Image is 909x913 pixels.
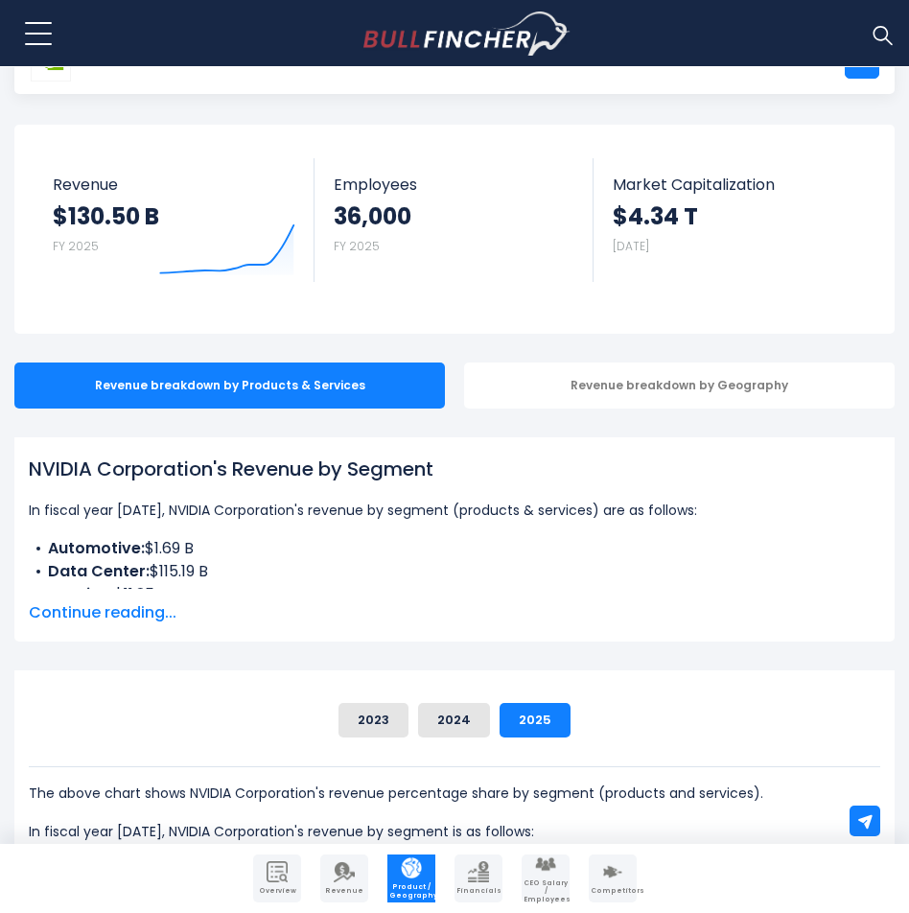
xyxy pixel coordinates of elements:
[456,887,501,895] span: Financials
[363,12,570,56] a: Go to homepage
[53,201,159,231] strong: $130.50 B
[320,854,368,902] a: Company Revenue
[613,176,854,194] span: Market Capitalization
[253,854,301,902] a: Company Overview
[29,455,880,483] h1: NVIDIA Corporation's Revenue by Segment
[594,158,874,274] a: Market Capitalization $4.34 T [DATE]
[315,158,594,274] a: Employees 36,000 FY 2025
[334,201,411,231] strong: 36,000
[53,238,99,254] small: FY 2025
[322,887,366,895] span: Revenue
[589,854,637,902] a: Company Competitors
[48,537,145,559] b: Automotive:
[613,238,649,254] small: [DATE]
[522,854,570,902] a: Company Employees
[454,854,502,902] a: Company Financials
[29,820,880,843] p: In fiscal year [DATE], NVIDIA Corporation's revenue by segment is as follows:
[29,537,880,560] li: $1.69 B
[29,499,880,522] p: In fiscal year [DATE], NVIDIA Corporation's revenue by segment (products & services) are as follows:
[524,879,568,903] span: CEO Salary / Employees
[363,12,571,56] img: Bullfincher logo
[591,887,635,895] span: Competitors
[29,782,880,805] p: The above chart shows NVIDIA Corporation's revenue percentage share by segment (products and serv...
[389,883,433,900] span: Product / Geography
[334,176,574,194] span: Employees
[418,703,490,737] button: 2024
[48,583,114,605] b: Gaming:
[338,703,408,737] button: 2023
[14,363,445,409] div: Revenue breakdown by Products & Services
[255,887,299,895] span: Overview
[53,176,295,194] span: Revenue
[29,601,880,624] span: Continue reading...
[29,560,880,583] li: $115.19 B
[48,560,150,582] b: Data Center:
[613,201,698,231] strong: $4.34 T
[34,158,315,282] a: Revenue $130.50 B FY 2025
[334,238,380,254] small: FY 2025
[387,854,435,902] a: Company Product/Geography
[500,703,571,737] button: 2025
[464,363,895,409] div: Revenue breakdown by Geography
[29,583,880,606] li: $11.35 B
